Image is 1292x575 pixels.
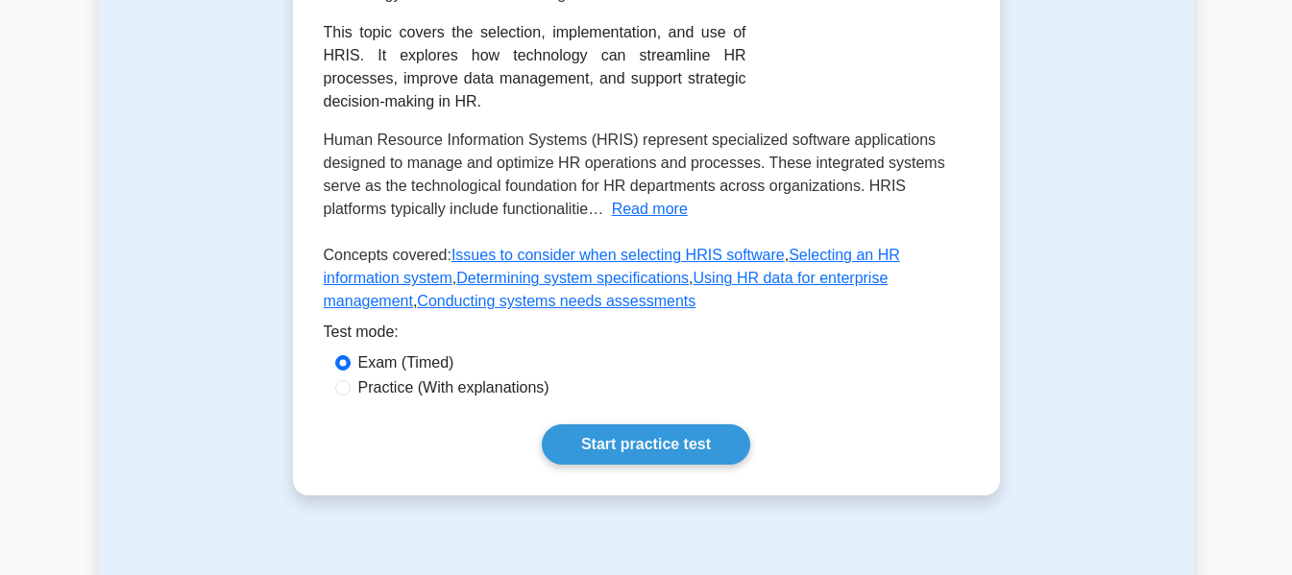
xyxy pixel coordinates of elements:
[358,351,454,374] label: Exam (Timed)
[456,270,689,286] a: Determining system specifications
[542,424,750,465] a: Start practice test
[451,247,785,263] a: Issues to consider when selecting HRIS software
[417,293,695,309] a: Conducting systems needs assessments
[324,21,746,113] div: This topic covers the selection, implementation, and use of HRIS. It explores how technology can ...
[324,132,945,217] span: Human Resource Information Systems (HRIS) represent specialized software applications designed to...
[358,376,549,399] label: Practice (With explanations)
[612,198,688,221] button: Read more
[324,321,969,351] div: Test mode:
[324,244,969,321] p: Concepts covered: , , , ,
